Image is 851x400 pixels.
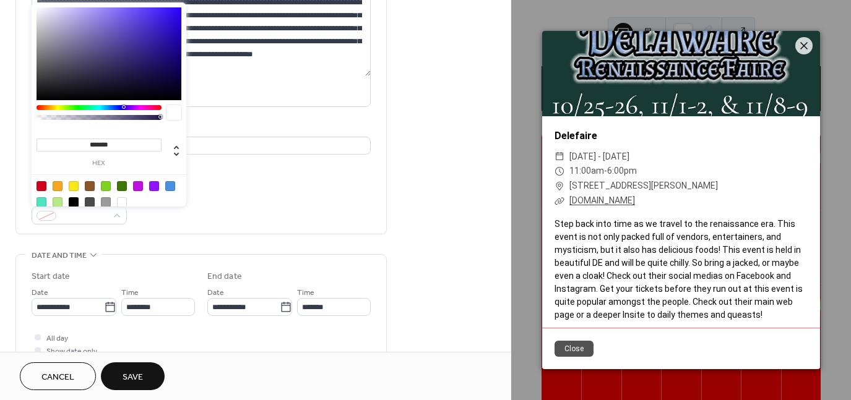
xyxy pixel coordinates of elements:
div: #F5A623 [53,181,63,191]
span: 6:00pm [607,166,637,176]
div: ​ [555,164,564,179]
a: Delefaire [555,130,597,142]
span: Time [297,286,314,299]
div: #4A4A4A [85,197,95,207]
div: #4A90E2 [165,181,175,191]
button: Close [555,341,594,357]
span: Date [207,286,224,299]
div: Location [32,122,368,135]
div: End date [207,270,242,283]
span: [STREET_ADDRESS][PERSON_NAME] [569,179,718,194]
div: ​ [555,194,564,208]
div: ​ [555,150,564,164]
div: #FFFFFF [117,197,127,207]
span: Show date only [46,345,97,358]
div: #417505 [117,181,127,191]
span: All day [46,332,68,345]
div: #8B572A [85,181,95,191]
div: #7ED321 [101,181,111,191]
a: [DOMAIN_NAME] [569,195,635,205]
span: - [604,166,607,176]
div: Start date [32,270,70,283]
div: #000000 [69,197,79,207]
div: Step back into time as we travel to the renaissance era. This event is not only packed full of ve... [542,218,820,321]
span: Cancel [41,371,74,384]
span: Date [32,286,48,299]
button: Save [101,362,165,390]
div: ​ [555,179,564,194]
div: #9B9B9B [101,197,111,207]
div: #B8E986 [53,197,63,207]
div: #F8E71C [69,181,79,191]
span: Time [121,286,139,299]
span: Save [123,371,143,384]
span: 11:00am [569,166,604,176]
span: Date and time [32,249,87,262]
span: [DATE] - [DATE] [569,150,629,164]
div: #9013FE [149,181,159,191]
label: hex [37,160,162,167]
div: #D0021B [37,181,46,191]
div: #BD10E0 [133,181,143,191]
div: #50E3C2 [37,197,46,207]
button: Cancel [20,362,96,390]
